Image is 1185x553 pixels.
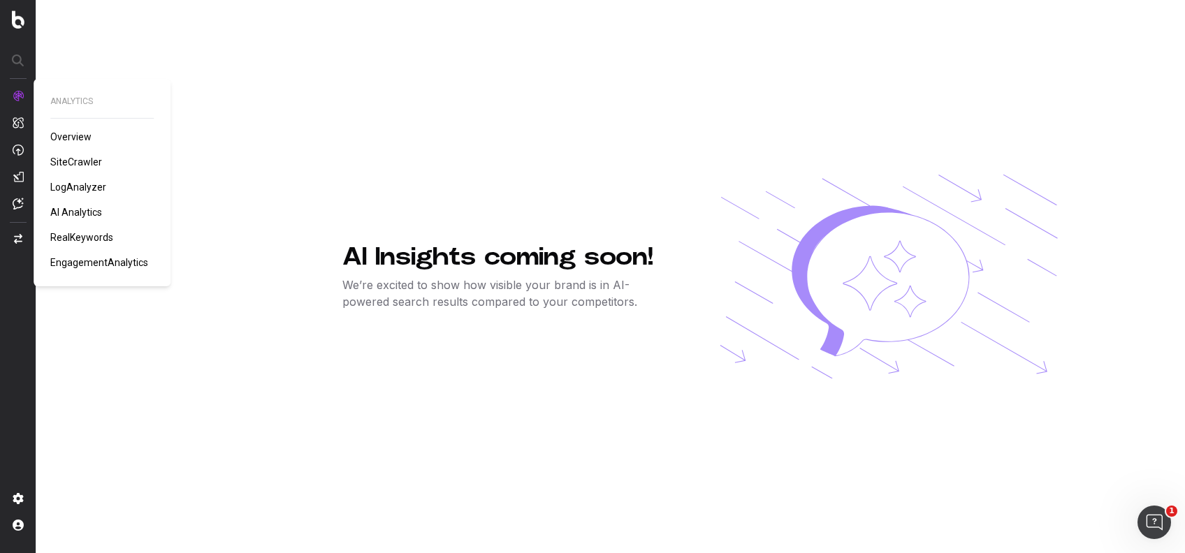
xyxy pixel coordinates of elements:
[50,156,102,168] span: SiteCrawler
[13,117,24,128] img: Intelligence
[13,144,24,156] img: Activation
[50,130,97,144] a: Overview
[342,276,675,310] p: We’re excited to show how visible your brand is in AI-powered search results compared to your com...
[13,90,24,101] img: Analytics
[13,493,24,504] img: Setting
[50,256,154,270] a: EngagementAnalytics
[50,205,108,219] a: AI Analytics
[50,257,148,268] span: EngagementAnalytics
[1166,506,1177,517] span: 1
[720,175,1058,378] img: Discover AI Analytics
[50,96,154,107] span: ANALYTICS
[12,10,24,29] img: Botify logo
[50,207,102,218] span: AI Analytics
[50,182,106,193] span: LogAnalyzer
[342,243,675,271] h1: AI Insights coming soon!
[50,180,112,194] a: LogAnalyzer
[13,198,24,209] img: Assist
[50,155,108,169] a: SiteCrawler
[13,519,24,531] img: My account
[50,232,113,243] span: RealKeywords
[13,171,24,182] img: Studio
[50,230,119,244] a: RealKeywords
[14,234,22,244] img: Switch project
[50,131,92,142] span: Overview
[1137,506,1171,539] iframe: Intercom live chat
